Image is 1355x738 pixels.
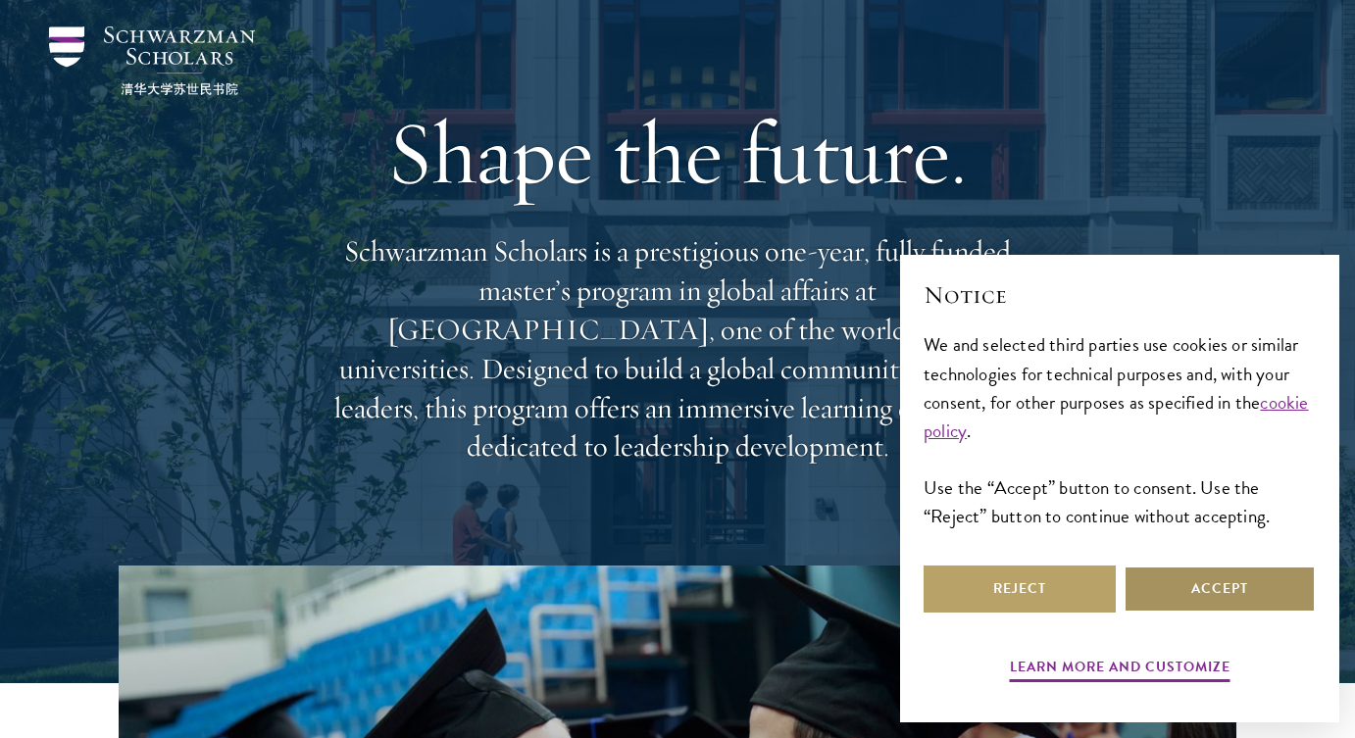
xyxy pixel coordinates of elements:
div: We and selected third parties use cookies or similar technologies for technical purposes and, wit... [924,330,1316,529]
button: Reject [924,566,1116,613]
h2: Notice [924,278,1316,312]
button: Accept [1124,566,1316,613]
h1: Shape the future. [325,98,1030,208]
img: Schwarzman Scholars [49,26,255,95]
button: Learn more and customize [1010,655,1230,685]
p: Schwarzman Scholars is a prestigious one-year, fully funded master’s program in global affairs at... [325,232,1030,467]
a: cookie policy [924,388,1309,445]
